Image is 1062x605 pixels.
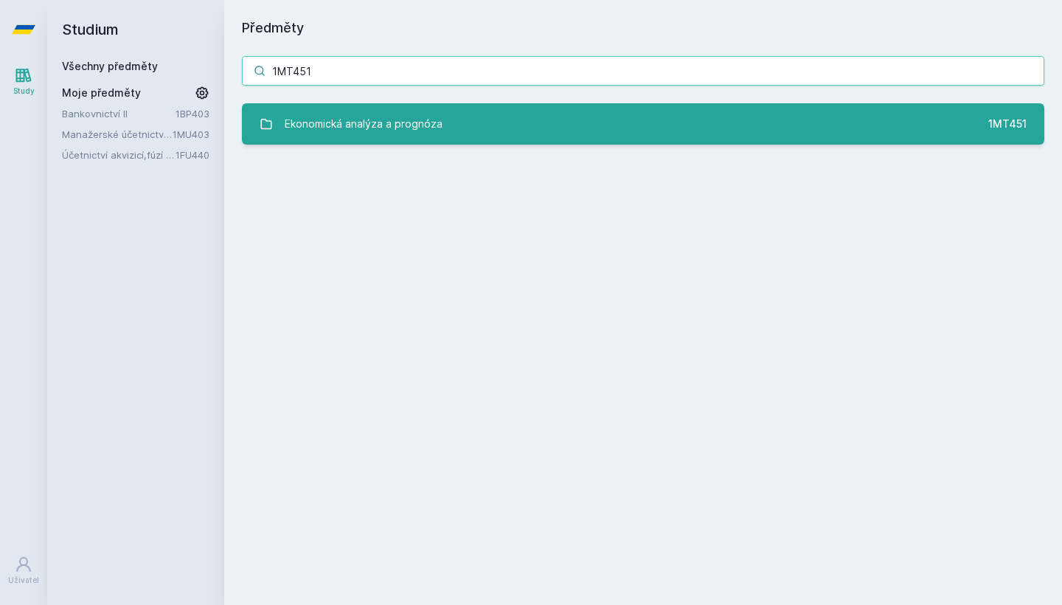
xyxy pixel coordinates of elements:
[242,56,1044,86] input: Název nebo ident předmětu…
[988,117,1027,131] div: 1MT451
[285,109,442,139] div: Ekonomická analýza a prognóza
[176,108,209,120] a: 1BP403
[62,148,176,162] a: Účetnictví akvizicí,fúzí a jiných vlastn.transakcí-vyš.účet.
[62,127,173,142] a: Manažerské účetnictví II.
[176,149,209,161] a: 1FU440
[3,59,44,104] a: Study
[242,18,1044,38] h1: Předměty
[62,86,141,100] span: Moje předměty
[13,86,35,97] div: Study
[62,106,176,121] a: Bankovnictví II
[242,103,1044,145] a: Ekonomická analýza a prognóza 1MT451
[8,575,39,586] div: Uživatel
[3,548,44,593] a: Uživatel
[173,128,209,140] a: 1MU403
[62,60,158,72] a: Všechny předměty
